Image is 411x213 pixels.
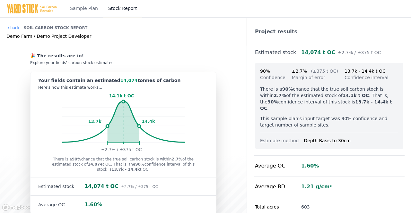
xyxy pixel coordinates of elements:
[121,184,158,189] span: ±2.7% / ±375 t OC
[255,162,301,170] div: Average OC
[255,183,301,191] div: Average BD
[72,157,81,161] strong: 90%
[260,69,270,74] span: 90%
[260,74,285,81] div: Confidence
[142,119,155,124] tspan: 14.4k
[109,94,134,98] tspan: 14.1k t OC
[260,115,398,128] p: This sample plan's input target was 90% confidence and target number of sample sites.
[345,69,386,74] span: 13.7k - 14.4k t OC
[38,77,208,84] div: Your fields contain an estimated tonnes of carbon
[51,157,195,172] p: There is a chance that the true soil carbon stock is within of the estimated stock of t OC. That ...
[24,23,88,33] div: Soil Carbon Stock Report
[38,85,208,90] div: Here's how this estimate works...
[6,25,20,30] a: back
[343,93,369,98] strong: 14.1k t OC
[301,49,381,56] div: 14,074 t OC
[260,86,398,111] p: There is a chance that the true soil carbon stock is within of the estimated stock of . That is, ...
[260,99,392,111] strong: 13.7k - 14.4k t OC
[304,137,398,144] div: Depth Basis to 30cm
[301,204,310,210] div: 603
[101,147,142,152] tspan: ±2.7% / ±375 t OC
[267,99,278,104] strong: 90%
[338,50,381,55] span: ±2.7% / ±375 t OC
[135,162,144,167] strong: 90%
[30,53,216,59] div: 🎉 The results are in!
[172,157,182,161] strong: 2.7%
[292,69,307,74] span: ±2.7%
[301,162,319,170] div: 1.60%
[84,201,102,209] div: 1.60%
[282,86,293,92] strong: 90%
[84,183,158,190] div: 14,074 t OC
[255,204,301,210] div: Total acres
[38,183,84,190] div: Estimated stock
[274,93,286,98] strong: 2.7%
[30,60,216,65] div: Explore your fields' carbon stock estimates
[88,162,102,167] strong: 14,074
[301,183,332,191] div: 1.21 g/cm³
[88,119,101,124] tspan: 13.7k
[6,4,57,14] img: Yard Stick Logo
[38,201,84,208] div: Average OC
[111,167,140,172] strong: 13.7k - 14.4k
[120,78,138,83] span: 14,074
[255,49,296,55] a: Estimated stock
[260,137,304,144] div: Estimate method
[311,69,338,74] span: (±375 t OC)
[292,74,338,81] div: Margin of error
[345,74,389,81] div: Confidence interval
[255,29,297,35] a: Project results
[6,33,92,39] div: Demo Farm / Demo Project Developer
